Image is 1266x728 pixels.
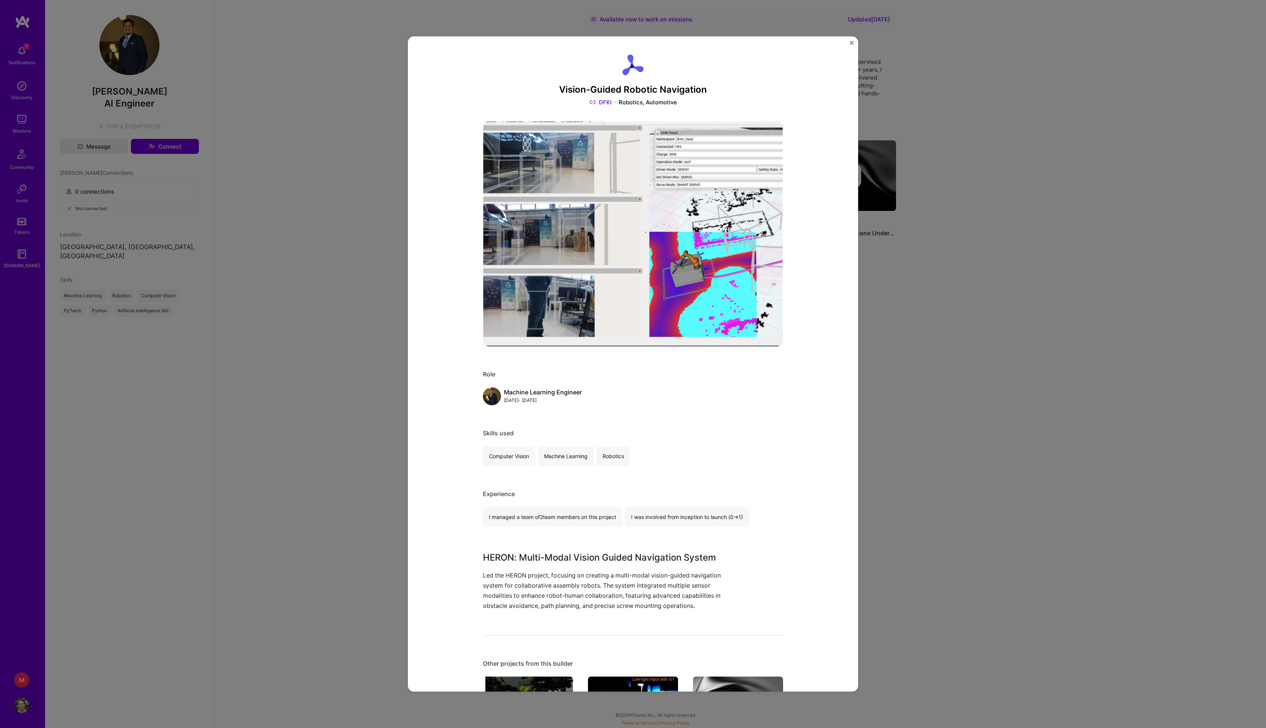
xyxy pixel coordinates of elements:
[483,121,783,346] img: Project
[483,660,783,668] div: Other projects from this builder
[483,507,622,527] div: I managed a team of 2 team members on this project
[483,429,783,437] div: Skills used
[483,370,783,378] div: Role
[850,41,854,49] button: Close
[589,98,596,106] img: Link
[615,98,616,106] img: Dot
[625,507,749,527] div: I was involved from inception to launch (0 -> 1)
[597,446,630,466] div: Robotics
[483,446,535,466] div: Computer Vision
[589,98,612,106] a: DFKI
[483,490,783,498] div: Experience
[483,551,727,564] h3: HERON: Multi-Modal Vision Guided Navigation System
[504,388,582,396] div: Machine Learning Engineer
[619,51,647,78] img: Company logo
[483,570,727,611] p: Led the HERON project, focusing on creating a multi-modal vision-guided navigation system for col...
[483,84,783,95] h3: Vision-Guided Robotic Navigation
[504,396,582,404] div: [DATE] - [DATE]
[538,446,594,466] div: Machine Learning
[619,98,677,106] div: Robotics, Automotive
